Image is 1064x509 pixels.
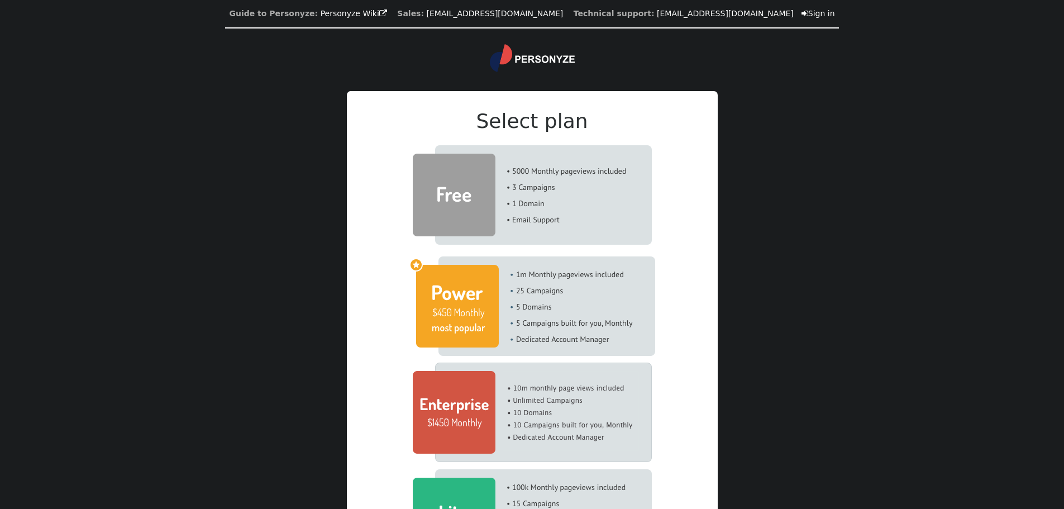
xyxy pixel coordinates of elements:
[379,9,387,17] span: 
[657,9,794,18] a: [EMAIL_ADDRESS][DOMAIN_NAME]
[427,9,564,18] a: [EMAIL_ADDRESS][DOMAIN_NAME]
[365,106,700,136] h2: Select plan
[397,9,424,18] b: Sales:
[801,9,835,18] a: Sign in
[229,9,318,18] b: Guide to Personyze:
[801,9,808,17] span: 
[574,9,655,18] b: Technical support:
[321,9,387,18] a: Personyze Wiki
[490,44,575,72] img: logo.svg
